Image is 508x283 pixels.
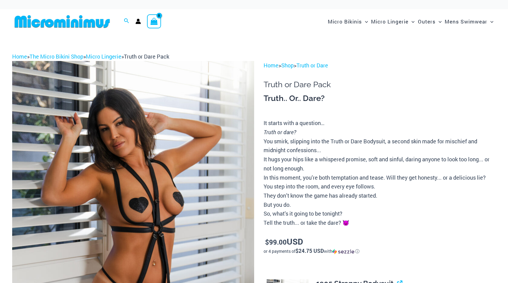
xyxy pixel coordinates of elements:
h1: Truth or Dare Pack [264,80,496,89]
a: Mens SwimwearMenu ToggleMenu Toggle [443,12,495,31]
span: $ [265,238,269,246]
a: Search icon link [124,17,129,25]
a: Shop [281,62,294,69]
p: USD [264,237,496,247]
span: Menu Toggle [436,14,442,29]
span: Menu Toggle [408,14,415,29]
a: Account icon link [135,19,141,24]
a: The Micro Bikini Shop [30,53,83,60]
img: MM SHOP LOGO FLAT [12,15,112,28]
a: View Shopping Cart, empty [147,14,161,28]
a: Micro BikinisMenu ToggleMenu Toggle [326,12,370,31]
a: Truth or Dare [296,62,328,69]
span: Micro Lingerie [371,14,408,29]
span: $24.75 USD [296,247,324,254]
h3: Truth.. Or.. Dare? [264,93,496,104]
a: Home [264,62,279,69]
span: Truth or Dare Pack [124,53,169,60]
a: Micro Lingerie [86,53,121,60]
span: Menu Toggle [487,14,493,29]
a: Home [12,53,27,60]
a: Micro LingerieMenu ToggleMenu Toggle [370,12,416,31]
img: Sezzle [332,249,354,254]
span: Outers [418,14,436,29]
p: > > [264,61,496,70]
span: Menu Toggle [362,14,368,29]
div: or 4 payments of$24.75 USDwithSezzle Click to learn more about Sezzle [264,248,496,254]
span: » » » [12,53,169,60]
div: or 4 payments of with [264,248,496,254]
span: Mens Swimwear [445,14,487,29]
nav: Site Navigation [325,11,496,32]
span: Micro Bikinis [328,14,362,29]
i: Truth or dare? [264,128,296,136]
p: It starts with a question… You smirk, slipping into the Truth or Dare Bodysuit, a second skin mad... [264,119,496,227]
a: OutersMenu ToggleMenu Toggle [416,12,443,31]
bdi: 99.00 [265,238,287,246]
